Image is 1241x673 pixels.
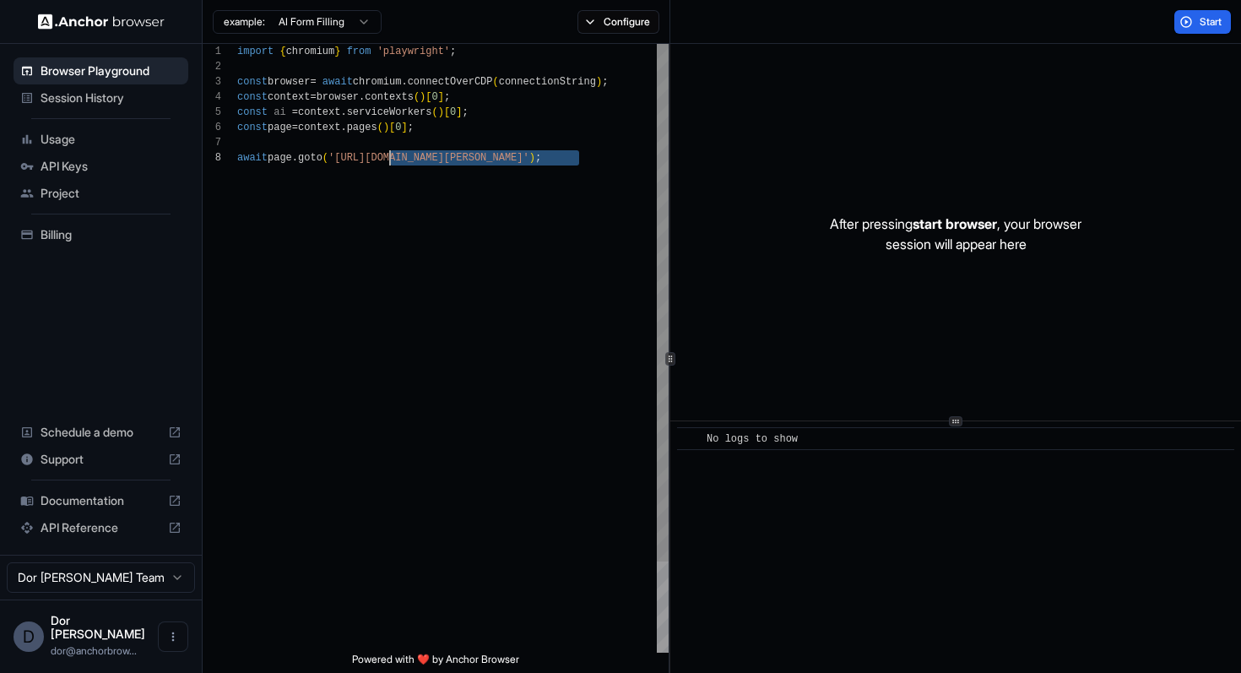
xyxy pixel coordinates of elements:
span: import [237,46,274,57]
div: Schedule a demo [14,419,188,446]
span: connectOverCDP [408,76,493,88]
div: Usage [14,126,188,153]
div: API Reference [14,514,188,541]
div: 8 [203,150,221,166]
span: 'playwright' [377,46,450,57]
p: After pressing , your browser session will appear here [830,214,1081,254]
span: . [292,152,298,164]
span: ( [493,76,499,88]
div: Support [14,446,188,473]
span: = [292,122,298,133]
span: ( [377,122,383,133]
span: ( [431,106,437,118]
span: context [298,122,340,133]
span: Support [41,451,161,468]
span: API Keys [41,158,182,175]
span: browser [268,76,310,88]
span: ; [463,106,469,118]
span: '[URL][DOMAIN_NAME][PERSON_NAME]' [328,152,529,164]
span: ; [408,122,414,133]
span: ( [414,91,420,103]
span: chromium [353,76,402,88]
div: 2 [203,59,221,74]
span: 0 [395,122,401,133]
span: . [401,76,407,88]
span: Session History [41,90,182,106]
span: Billing [41,226,182,243]
div: Documentation [14,487,188,514]
div: API Keys [14,153,188,180]
div: D [14,621,44,652]
span: ) [596,76,602,88]
span: ] [456,106,462,118]
span: const [237,106,268,118]
span: ai [274,106,285,118]
span: ; [535,152,541,164]
span: Browser Playground [41,62,182,79]
span: = [292,106,298,118]
span: const [237,91,268,103]
span: serviceWorkers [347,106,432,118]
span: example: [224,15,265,29]
span: Usage [41,131,182,148]
span: ( [322,152,328,164]
span: Schedule a demo [41,424,161,441]
span: pages [347,122,377,133]
button: Configure [577,10,659,34]
span: No logs to show [707,433,798,445]
span: await [237,152,268,164]
span: [ [389,122,395,133]
span: from [347,46,371,57]
span: dor@anchorbrowser.io [51,644,137,657]
span: Documentation [41,492,161,509]
div: Browser Playground [14,57,188,84]
span: Project [41,185,182,202]
span: } [334,46,340,57]
span: = [310,76,316,88]
div: 6 [203,120,221,135]
span: ; [450,46,456,57]
span: Start [1200,15,1223,29]
span: context [298,106,340,118]
span: = [310,91,316,103]
button: Start [1174,10,1231,34]
span: await [322,76,353,88]
span: ) [420,91,425,103]
span: browser [317,91,359,103]
span: const [237,122,268,133]
span: . [340,106,346,118]
span: API Reference [41,519,161,536]
span: contexts [365,91,414,103]
span: ) [383,122,389,133]
span: chromium [286,46,335,57]
div: Project [14,180,188,207]
div: 7 [203,135,221,150]
span: page [268,152,292,164]
span: Powered with ❤️ by Anchor Browser [352,653,519,673]
span: ; [444,91,450,103]
span: connectionString [499,76,596,88]
span: 0 [450,106,456,118]
span: . [359,91,365,103]
span: goto [298,152,322,164]
span: [ [425,91,431,103]
button: Open menu [158,621,188,652]
span: ​ [686,431,694,448]
div: 1 [203,44,221,59]
div: Session History [14,84,188,111]
span: ) [438,106,444,118]
span: ] [438,91,444,103]
span: const [237,76,268,88]
span: page [268,122,292,133]
div: 5 [203,105,221,120]
span: . [340,122,346,133]
span: ] [401,122,407,133]
span: context [268,91,310,103]
span: start browser [913,215,997,232]
span: { [279,46,285,57]
span: ) [529,152,535,164]
div: 3 [203,74,221,90]
img: Anchor Logo [38,14,165,30]
span: ; [602,76,608,88]
span: 0 [431,91,437,103]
